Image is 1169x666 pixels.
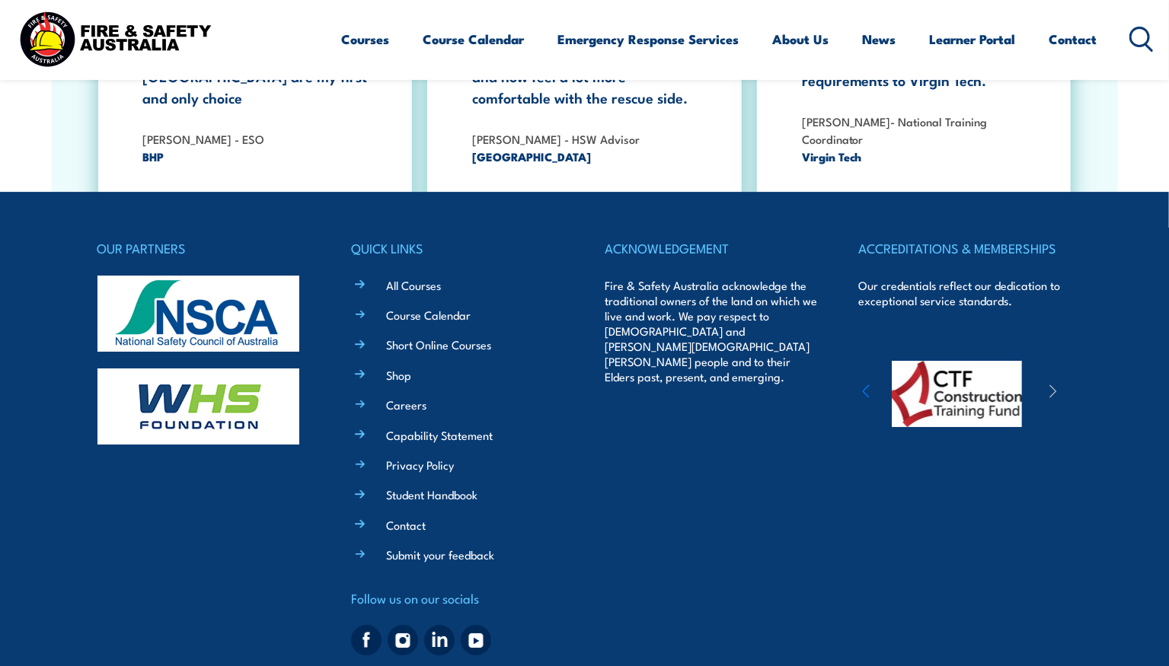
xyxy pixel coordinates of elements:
img: nsca-logo-footer [97,276,299,352]
h4: ACCREDITATIONS & MEMBERSHIPS [858,237,1072,259]
p: Fire & Safety Australia acknowledge the traditional owners of the land on which we live and work.... [605,278,818,384]
a: News [863,19,896,59]
img: whs-logo-footer [97,368,299,445]
a: Emergency Response Services [558,19,739,59]
p: Our credentials reflect our dedication to exceptional service standards. [858,278,1072,308]
a: Course Calendar [423,19,525,59]
a: Submit your feedback [386,547,494,562]
a: Contact [386,517,426,533]
h4: ACKNOWLEDGEMENT [605,237,818,259]
a: About Us [773,19,829,59]
h4: Follow us on our socials [351,588,564,609]
a: Courses [342,19,390,59]
strong: [PERSON_NAME] - HSW Advisor [472,130,640,147]
a: Privacy Policy [386,457,454,473]
img: CTF Logo_RGB [889,361,1022,427]
a: Capability Statement [386,427,493,443]
a: Contact [1049,19,1097,59]
span: [GEOGRAPHIC_DATA] [472,148,704,165]
a: Course Calendar [386,307,471,323]
a: Careers [386,397,426,413]
h4: QUICK LINKS [351,237,564,259]
a: All Courses [386,277,441,293]
span: Virgin Tech [802,148,1033,165]
strong: [PERSON_NAME]- National Training Coordinator [802,113,988,147]
a: Learner Portal [930,19,1016,59]
a: Student Handbook [386,486,478,502]
strong: [PERSON_NAME] - ESO [143,130,265,147]
h4: OUR PARTNERS [97,237,311,259]
span: BHP [143,148,375,165]
a: Short Online Courses [386,336,491,352]
a: Shop [386,367,411,383]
